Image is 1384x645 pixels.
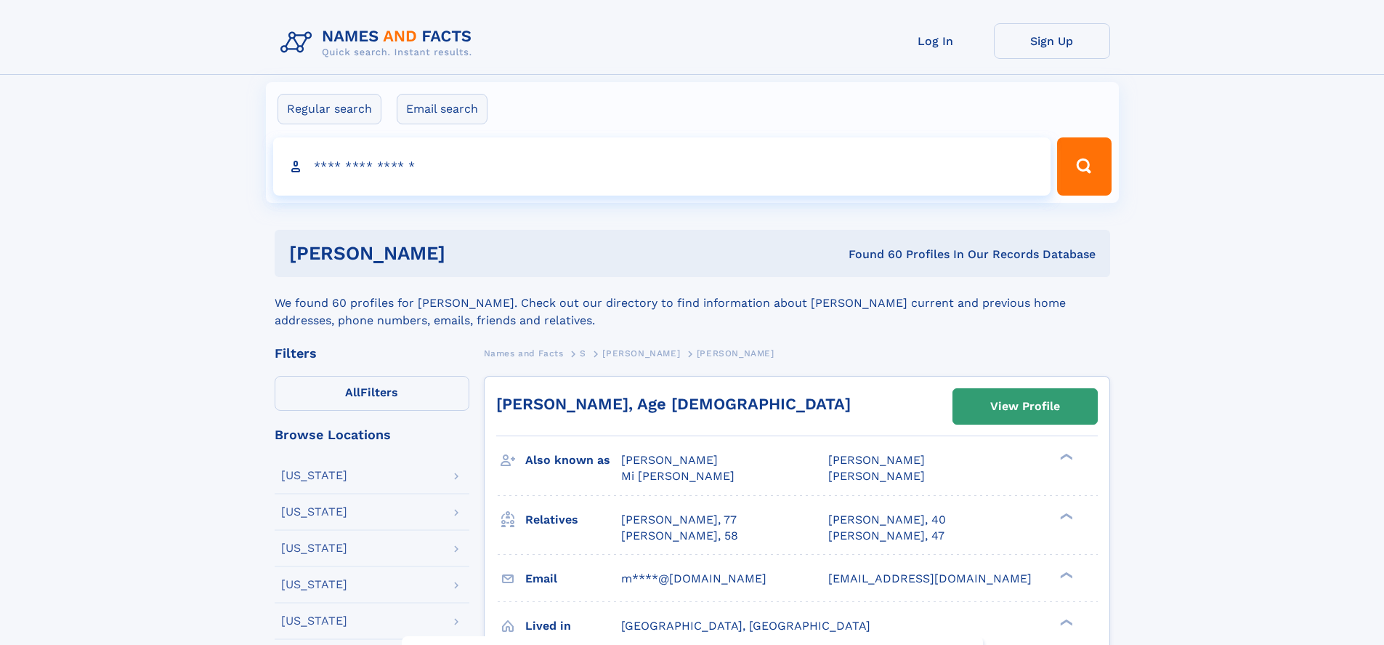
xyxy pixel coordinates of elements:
div: ❯ [1056,570,1074,580]
input: search input [273,137,1051,196]
a: Log In [878,23,994,59]
span: [GEOGRAPHIC_DATA], [GEOGRAPHIC_DATA] [621,619,870,633]
div: [US_STATE] [281,506,347,518]
h3: Also known as [525,448,621,473]
div: ❯ [1056,617,1074,627]
a: S [580,344,586,362]
div: We found 60 profiles for [PERSON_NAME]. Check out our directory to find information about [PERSON... [275,277,1110,329]
a: [PERSON_NAME], 77 [621,512,737,528]
span: Mi [PERSON_NAME] [621,469,735,483]
h3: Relatives [525,508,621,532]
div: Filters [275,347,469,360]
a: View Profile [953,389,1097,424]
div: [US_STATE] [281,542,347,554]
a: [PERSON_NAME], 47 [828,528,944,544]
span: [PERSON_NAME] [602,348,680,358]
a: [PERSON_NAME], Age [DEMOGRAPHIC_DATA] [496,395,851,413]
span: [PERSON_NAME] [697,348,774,358]
h3: Email [525,566,621,591]
div: [US_STATE] [281,470,347,481]
div: Browse Locations [275,428,469,441]
span: [EMAIL_ADDRESS][DOMAIN_NAME] [828,572,1032,585]
a: Names and Facts [484,344,564,362]
div: [US_STATE] [281,615,347,627]
label: Regular search [278,94,381,124]
span: [PERSON_NAME] [828,453,925,467]
span: S [580,348,586,358]
a: [PERSON_NAME], 58 [621,528,738,544]
div: View Profile [990,390,1060,423]
div: ❯ [1056,452,1074,462]
h1: [PERSON_NAME] [289,244,647,263]
div: [US_STATE] [281,579,347,590]
a: Sign Up [994,23,1110,59]
img: Logo Names and Facts [275,23,484,63]
span: All [345,385,360,399]
span: [PERSON_NAME] [621,453,718,467]
button: Search Button [1057,137,1111,196]
span: [PERSON_NAME] [828,469,925,483]
h3: Lived in [525,614,621,638]
label: Email search [397,94,487,124]
a: [PERSON_NAME], 40 [828,512,946,528]
a: [PERSON_NAME] [602,344,680,362]
div: ❯ [1056,511,1074,521]
label: Filters [275,376,469,411]
div: Found 60 Profiles In Our Records Database [647,247,1096,263]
